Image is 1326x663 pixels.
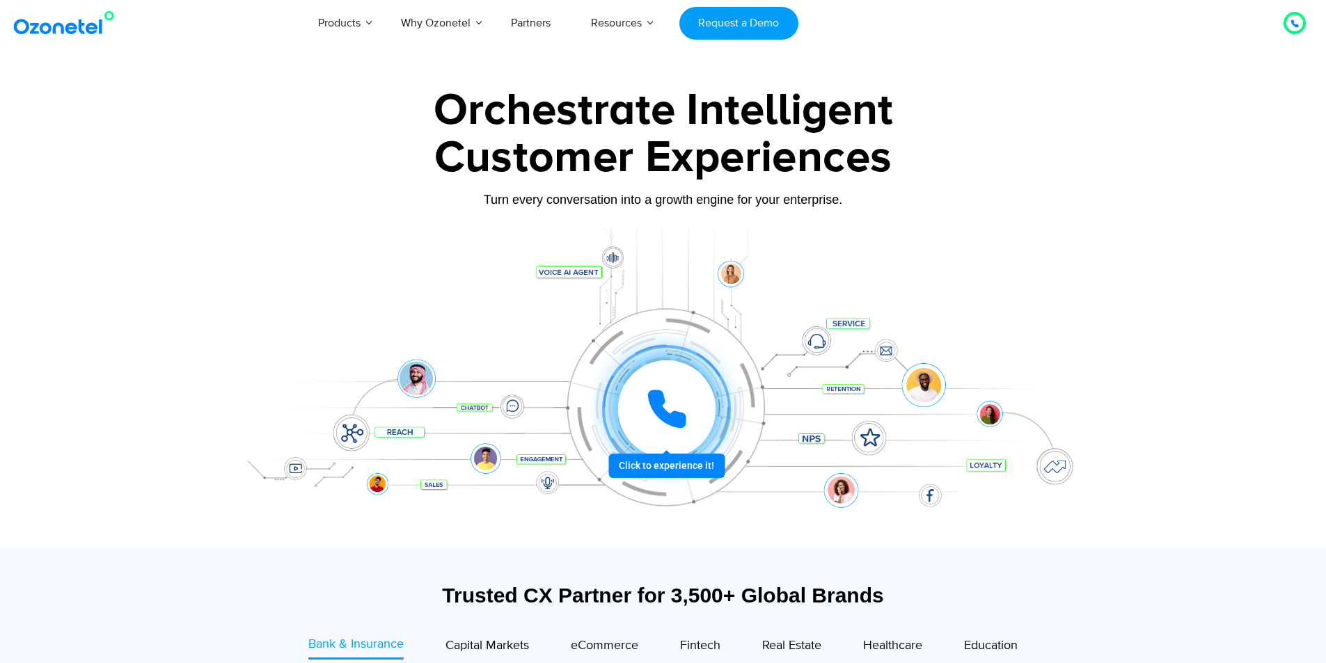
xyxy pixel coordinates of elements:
span: Real Estate [762,638,821,653]
span: Healthcare [863,638,922,653]
a: Real Estate [762,635,821,660]
a: Bank & Insurance [308,635,404,660]
div: Turn every conversation into a growth engine for your enterprise. [228,192,1098,207]
span: eCommerce [571,638,638,653]
a: Request a Demo [679,7,798,40]
a: Education [964,635,1018,660]
span: Bank & Insurance [308,637,404,652]
div: Orchestrate Intelligent [228,88,1098,133]
span: Fintech [680,638,720,653]
a: Fintech [680,635,720,660]
span: Capital Markets [445,638,529,653]
a: Healthcare [863,635,922,660]
div: Trusted CX Partner for 3,500+ Global Brands [235,583,1091,607]
a: eCommerce [571,635,638,660]
a: Capital Markets [445,635,529,660]
div: Customer Experiences [228,125,1098,191]
span: Education [964,638,1018,653]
